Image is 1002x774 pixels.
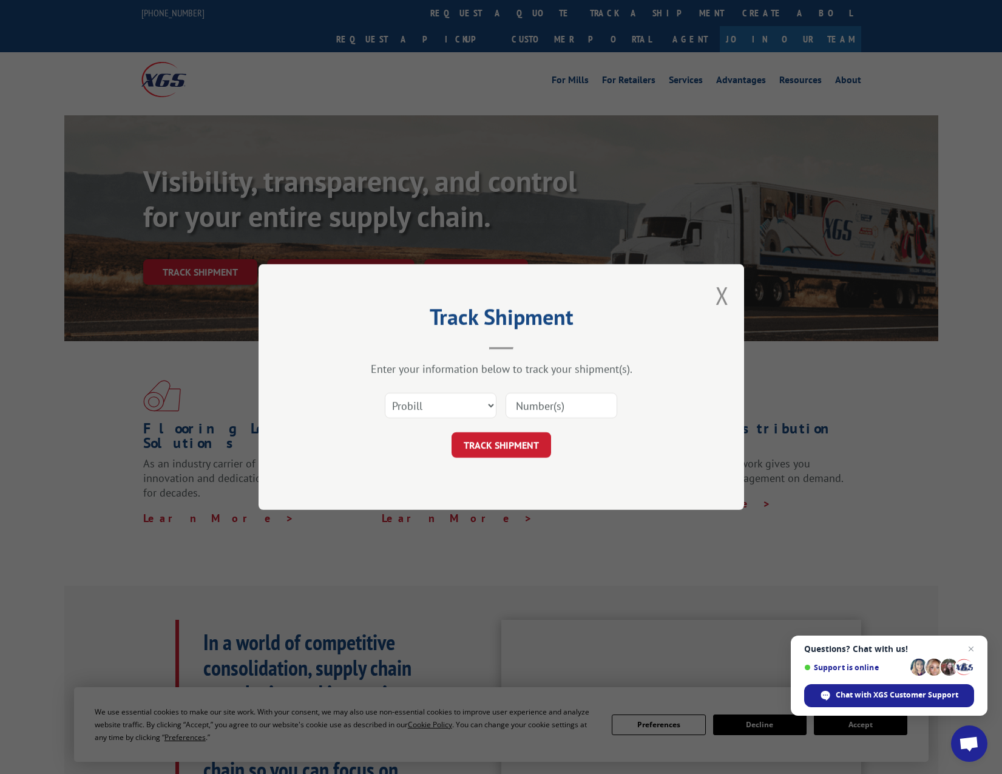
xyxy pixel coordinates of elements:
[836,690,958,701] span: Chat with XGS Customer Support
[319,362,683,376] div: Enter your information below to track your shipment(s).
[804,644,974,654] span: Questions? Chat with us!
[951,725,987,762] a: Open chat
[804,684,974,707] span: Chat with XGS Customer Support
[716,279,729,311] button: Close modal
[804,663,906,672] span: Support is online
[452,432,551,458] button: TRACK SHIPMENT
[506,393,617,418] input: Number(s)
[319,308,683,331] h2: Track Shipment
